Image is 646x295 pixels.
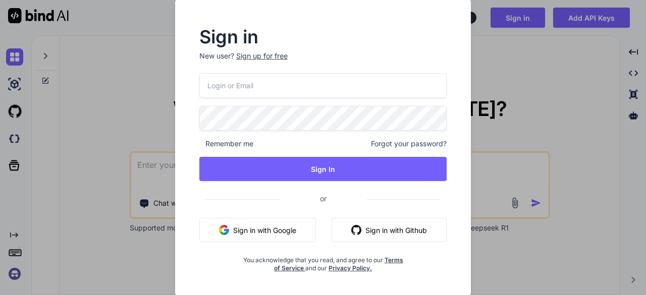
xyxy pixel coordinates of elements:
[240,250,405,272] div: You acknowledge that you read, and agree to our and our
[199,73,447,98] input: Login or Email
[199,157,447,181] button: Sign In
[199,51,447,73] p: New user?
[332,218,447,242] button: Sign in with Github
[219,225,229,235] img: google
[274,256,403,272] a: Terms of Service
[199,29,447,45] h2: Sign in
[199,218,316,242] button: Sign in with Google
[351,225,361,235] img: github
[280,186,367,211] span: or
[371,139,447,149] span: Forgot your password?
[236,51,288,61] div: Sign up for free
[199,139,253,149] span: Remember me
[329,264,372,272] a: Privacy Policy.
